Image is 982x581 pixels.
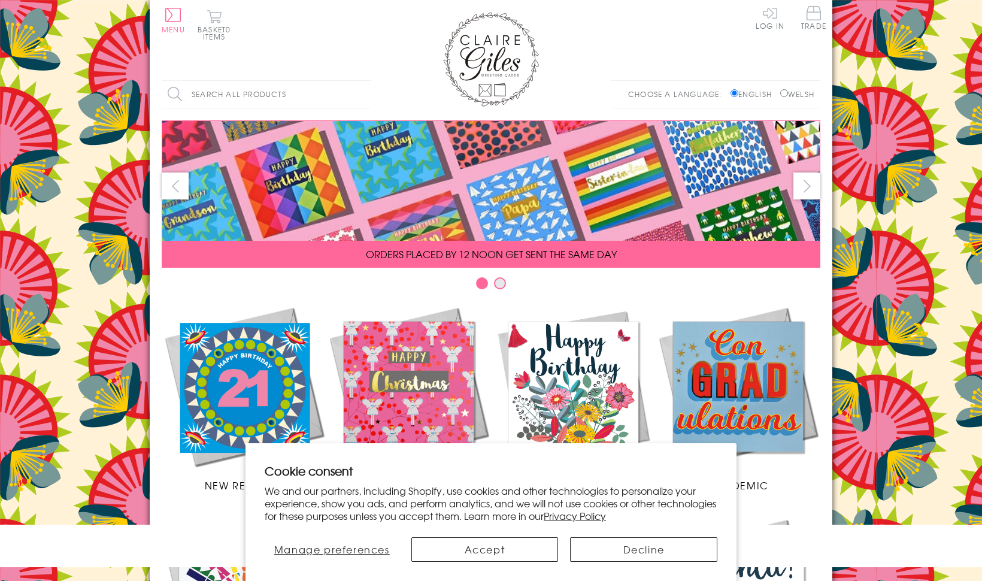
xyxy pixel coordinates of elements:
[656,304,820,492] a: Academic
[274,542,390,556] span: Manage preferences
[731,89,778,99] label: English
[570,537,717,562] button: Decline
[359,81,371,108] input: Search
[265,537,399,562] button: Manage preferences
[707,478,769,492] span: Academic
[494,277,506,289] button: Carousel Page 2
[366,247,617,261] span: ORDERS PLACED BY 12 NOON GET SENT THE SAME DAY
[544,509,606,523] a: Privacy Policy
[443,12,539,107] img: Claire Giles Greetings Cards
[326,304,491,492] a: Christmas
[780,89,814,99] label: Welsh
[731,89,738,97] input: English
[780,89,788,97] input: Welsh
[162,24,185,35] span: Menu
[801,6,826,29] span: Trade
[491,304,656,492] a: Birthdays
[265,485,717,522] p: We and our partners, including Shopify, use cookies and other technologies to personalize your ex...
[411,537,559,562] button: Accept
[756,6,784,29] a: Log In
[628,89,728,99] p: Choose a language:
[162,277,820,295] div: Carousel Pagination
[801,6,826,32] a: Trade
[205,478,283,492] span: New Releases
[162,173,189,199] button: prev
[162,81,371,108] input: Search all products
[203,24,231,42] span: 0 items
[265,462,717,479] h2: Cookie consent
[476,277,488,289] button: Carousel Page 1 (Current Slide)
[162,304,326,492] a: New Releases
[793,173,820,199] button: next
[198,10,231,40] button: Basket0 items
[162,8,185,33] button: Menu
